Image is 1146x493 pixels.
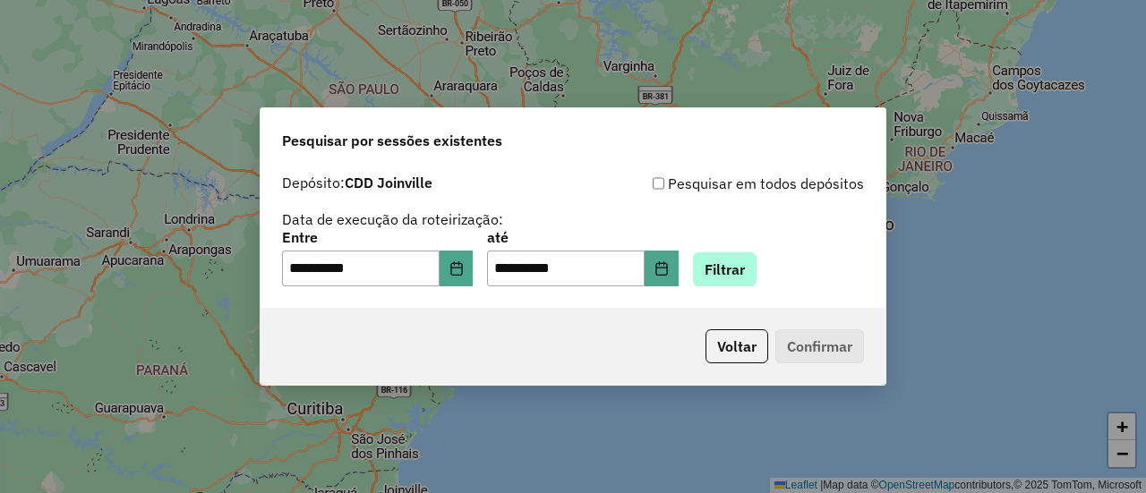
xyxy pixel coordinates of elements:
label: até [487,226,678,248]
label: Depósito: [282,172,432,193]
button: Choose Date [645,251,679,286]
span: Pesquisar por sessões existentes [282,130,502,151]
label: Entre [282,226,473,248]
button: Voltar [706,329,768,363]
button: Filtrar [693,252,757,286]
label: Data de execução da roteirização: [282,208,503,230]
div: Pesquisar em todos depósitos [573,173,864,194]
strong: CDD Joinville [345,174,432,191]
button: Choose Date [440,251,474,286]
